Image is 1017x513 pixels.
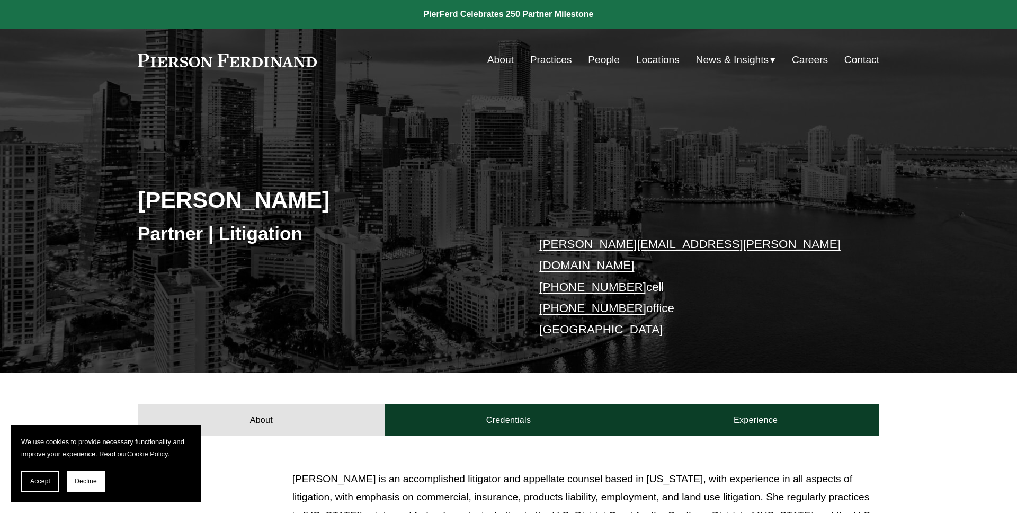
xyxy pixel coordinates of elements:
[539,302,646,315] a: [PHONE_NUMBER]
[539,280,646,294] a: [PHONE_NUMBER]
[539,234,848,341] p: cell office [GEOGRAPHIC_DATA]
[138,222,508,245] h3: Partner | Litigation
[530,50,572,70] a: Practices
[487,50,514,70] a: About
[844,50,879,70] a: Contact
[138,186,508,214] h2: [PERSON_NAME]
[792,50,828,70] a: Careers
[588,50,620,70] a: People
[21,471,59,492] button: Accept
[539,237,841,272] a: [PERSON_NAME][EMAIL_ADDRESS][PERSON_NAME][DOMAIN_NAME]
[11,425,201,502] section: Cookie banner
[632,404,879,436] a: Experience
[636,50,680,70] a: Locations
[385,404,632,436] a: Credentials
[30,477,50,485] span: Accept
[67,471,105,492] button: Decline
[21,436,191,460] p: We use cookies to provide necessary functionality and improve your experience. Read our .
[127,450,168,458] a: Cookie Policy
[696,50,776,70] a: folder dropdown
[696,51,769,69] span: News & Insights
[75,477,97,485] span: Decline
[138,404,385,436] a: About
